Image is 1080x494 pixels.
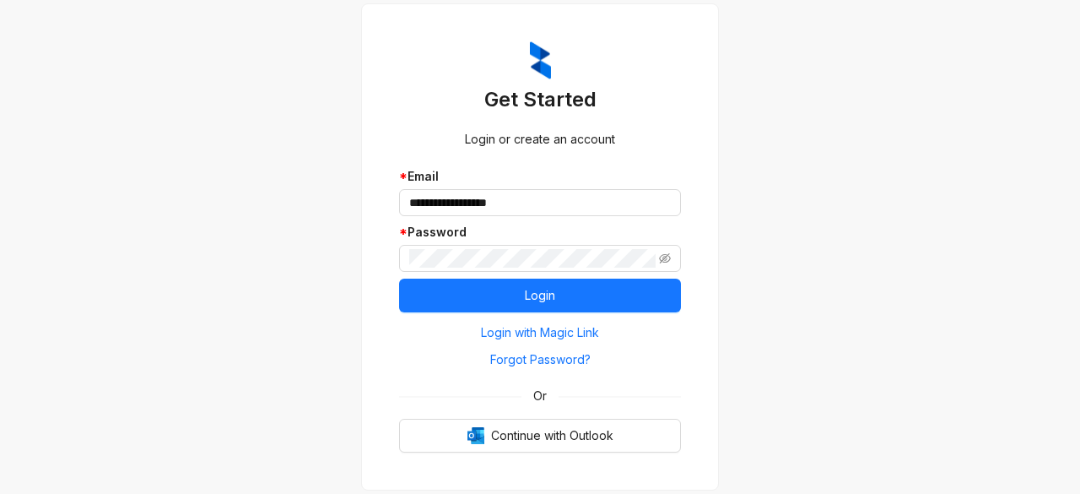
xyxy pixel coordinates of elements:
div: Login or create an account [399,130,681,149]
div: Password [399,223,681,242]
button: Forgot Password? [399,346,681,373]
span: Login [525,286,555,305]
button: Login with Magic Link [399,319,681,346]
img: Outlook [467,427,484,444]
button: Login [399,279,681,312]
img: ZumaIcon [530,41,551,80]
span: Or [521,387,559,405]
span: Forgot Password? [490,350,591,369]
span: Continue with Outlook [491,426,613,445]
span: Login with Magic Link [481,323,599,342]
h3: Get Started [399,86,681,113]
div: Email [399,167,681,186]
span: eye-invisible [659,252,671,264]
button: OutlookContinue with Outlook [399,419,681,453]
